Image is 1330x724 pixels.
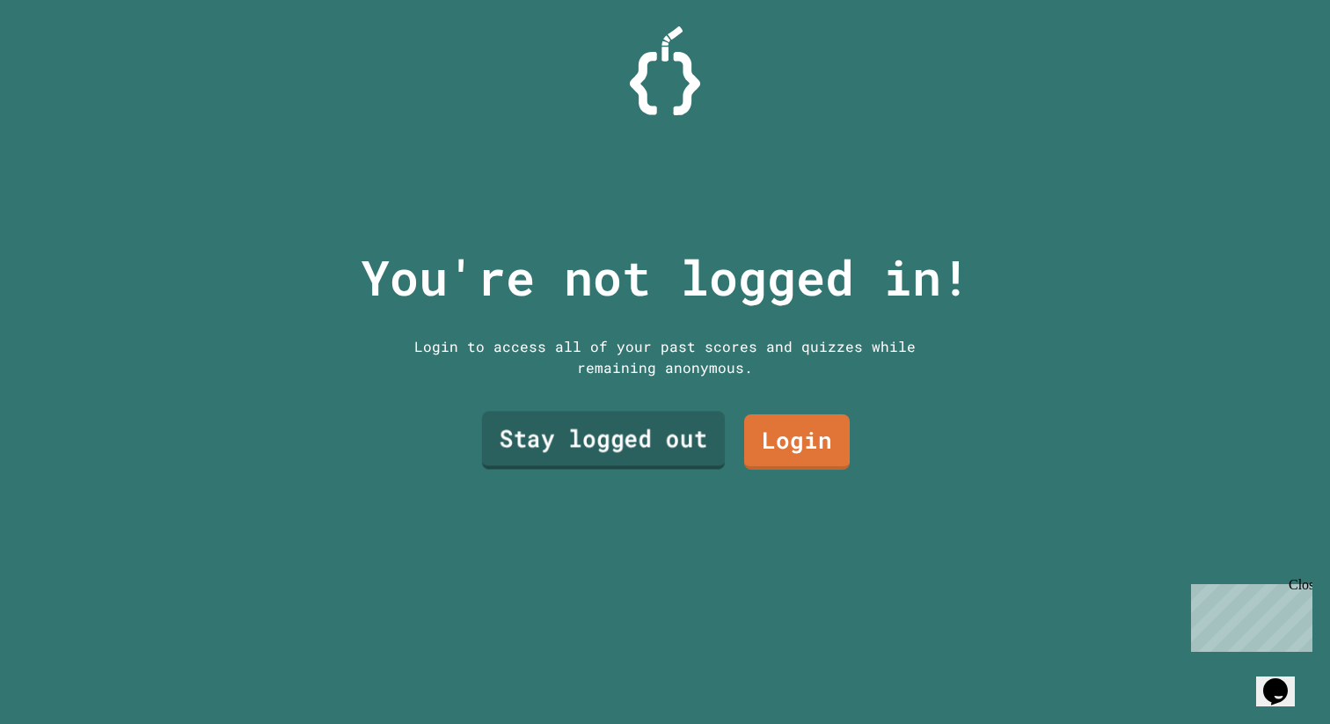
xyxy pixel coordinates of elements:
iframe: chat widget [1184,577,1312,652]
div: Chat with us now!Close [7,7,121,112]
a: Stay logged out [482,412,725,470]
p: You're not logged in! [361,241,970,314]
iframe: chat widget [1256,654,1312,706]
a: Login [744,414,850,470]
img: Logo.svg [630,26,700,115]
div: Login to access all of your past scores and quizzes while remaining anonymous. [401,336,929,378]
